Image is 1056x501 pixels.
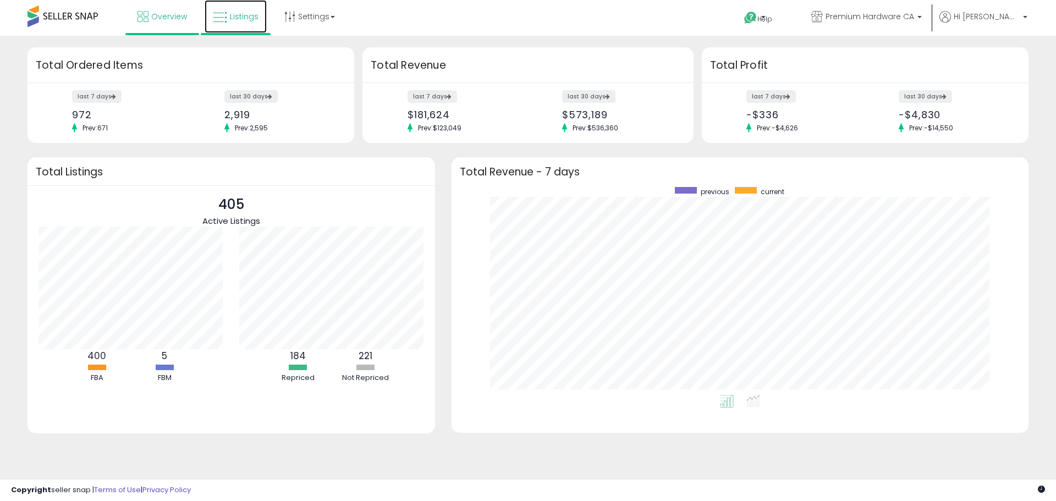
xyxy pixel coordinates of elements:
label: last 7 days [72,90,122,103]
h3: Total Revenue - 7 days [460,168,1020,176]
h3: Total Ordered Items [36,58,346,73]
div: -$4,830 [899,109,1009,120]
span: Prev: -$14,550 [904,123,959,133]
a: Help [735,3,794,36]
b: 5 [162,349,167,362]
h3: Total Revenue [371,58,685,73]
span: previous [701,187,729,196]
h3: Total Listings [36,168,427,176]
div: 2,919 [224,109,335,120]
div: 972 [72,109,183,120]
label: last 7 days [746,90,796,103]
div: FBA [64,373,130,383]
span: Prev: $536,360 [567,123,624,133]
b: 400 [87,349,106,362]
p: 405 [202,194,260,215]
div: -$336 [746,109,857,120]
span: Active Listings [202,215,260,227]
div: Repriced [265,373,331,383]
a: Privacy Policy [142,485,191,495]
div: $181,624 [408,109,520,120]
h3: Total Profit [710,58,1020,73]
strong: Copyright [11,485,51,495]
span: Premium Hardware CA [826,11,914,22]
label: last 30 days [562,90,615,103]
div: seller snap | | [11,485,191,496]
span: Prev: -$4,626 [751,123,804,133]
div: $573,189 [562,109,674,120]
a: Terms of Use [94,485,141,495]
div: Not Repriced [333,373,399,383]
div: FBM [131,373,197,383]
span: current [761,187,784,196]
span: Help [757,14,772,24]
span: Prev: $123,049 [413,123,467,133]
b: 184 [290,349,306,362]
i: Get Help [744,11,757,25]
span: Prev: 2,595 [229,123,273,133]
span: Prev: 671 [77,123,113,133]
a: Hi [PERSON_NAME] [939,11,1027,36]
b: 221 [359,349,372,362]
span: Listings [230,11,258,22]
label: last 30 days [224,90,278,103]
label: last 30 days [899,90,952,103]
label: last 7 days [408,90,457,103]
span: Hi [PERSON_NAME] [954,11,1020,22]
span: Overview [151,11,187,22]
